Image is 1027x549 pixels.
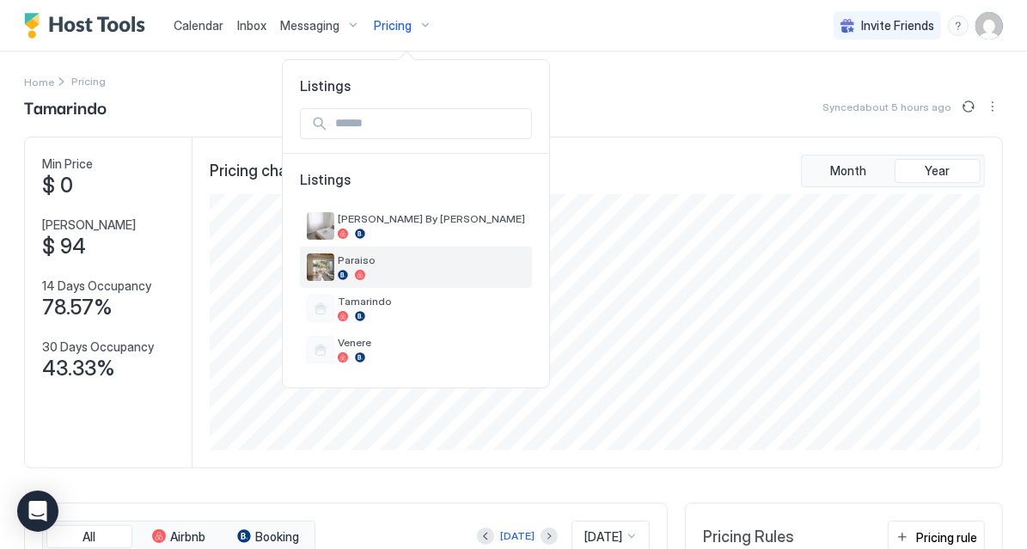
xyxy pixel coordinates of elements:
[300,171,532,205] span: Listings
[283,77,549,95] span: Listings
[307,253,334,281] div: listing image
[338,295,525,308] span: Tamarindo
[17,491,58,532] div: Open Intercom Messenger
[338,336,525,349] span: Venere
[307,212,334,240] div: listing image
[338,212,525,225] span: [PERSON_NAME] By [PERSON_NAME]
[338,253,525,266] span: Paraiso
[328,109,531,138] input: Input Field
